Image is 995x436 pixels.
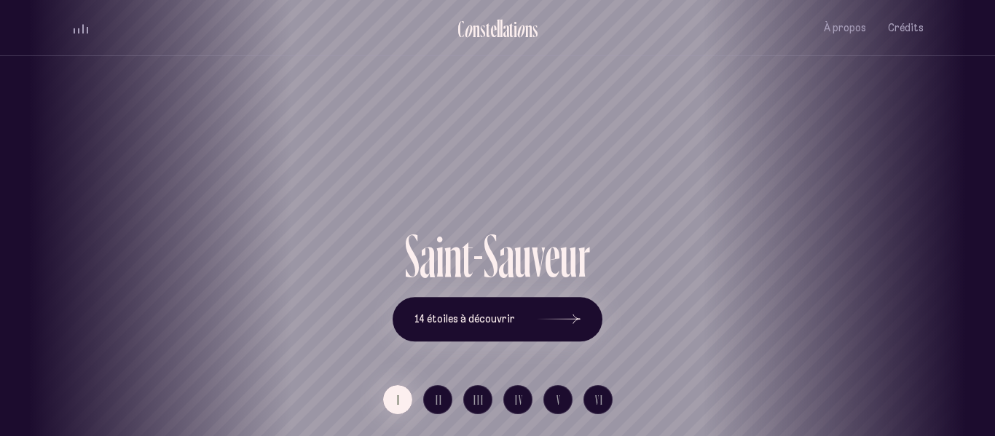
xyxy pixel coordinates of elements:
span: III [473,394,484,406]
div: t [486,17,490,41]
span: Crédits [888,22,924,34]
div: t [462,226,473,286]
div: s [532,17,538,41]
div: i [436,226,444,286]
button: Crédits [888,11,924,45]
div: n [473,17,480,41]
div: a [503,17,509,41]
div: n [444,226,462,286]
button: 14 étoiles à découvrir [393,297,602,342]
div: s [480,17,486,41]
button: V [543,385,573,414]
span: IV [515,394,524,406]
div: - [473,226,484,286]
div: u [560,226,578,286]
div: v [532,226,545,286]
button: I [383,385,412,414]
span: II [436,394,443,406]
button: III [463,385,492,414]
span: À propos [824,22,866,34]
div: a [498,226,514,286]
button: II [423,385,452,414]
button: À propos [824,11,866,45]
div: i [514,17,517,41]
button: IV [503,385,532,414]
span: I [397,394,401,406]
div: l [500,17,503,41]
div: r [578,226,590,286]
div: C [457,17,464,41]
div: e [490,17,497,41]
div: l [497,17,500,41]
span: V [557,394,562,406]
span: VI [595,394,604,406]
button: VI [583,385,613,414]
div: a [420,226,436,286]
div: o [516,17,525,41]
div: t [509,17,514,41]
button: volume audio [71,20,90,36]
span: 14 étoiles à découvrir [414,313,515,325]
div: n [525,17,532,41]
div: S [405,226,420,286]
div: u [514,226,532,286]
div: S [484,226,498,286]
div: o [464,17,473,41]
div: e [545,226,560,286]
